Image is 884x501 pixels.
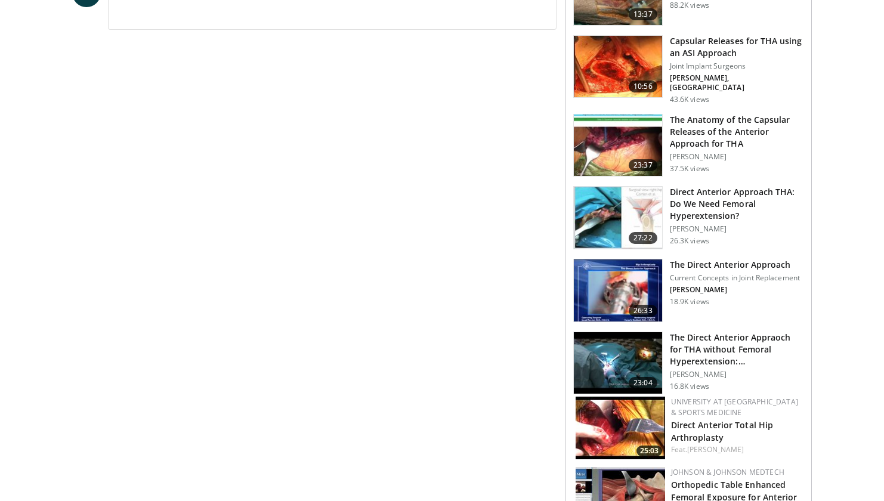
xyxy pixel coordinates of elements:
a: 10:56 Capsular Releases for THA using an ASI Approach Joint Implant Surgeons [PERSON_NAME], [GEOG... [573,35,804,104]
p: [PERSON_NAME], [GEOGRAPHIC_DATA] [670,73,804,92]
span: 27:22 [629,232,657,244]
span: 25:03 [636,446,662,456]
img: 9VMYaPmPCVvj9dCH4xMDoxOjB1O8AjAz_1.150x105_q85_crop-smart_upscale.jpg [574,187,662,249]
a: 23:04 The Direct Anterior Appraoch for THA without Femoral Hyperextension:… [PERSON_NAME] 16.8K v... [573,332,804,395]
h3: The Direct Anterior Appraoch for THA without Femoral Hyperextension:… [670,332,804,367]
p: Current Concepts in Joint Replacement [670,273,800,283]
a: University at [GEOGRAPHIC_DATA] & Sports Medicine [671,397,798,417]
a: 26:33 The Direct Anterior Approach Current Concepts in Joint Replacement [PERSON_NAME] 18.9K views [573,259,804,322]
p: [PERSON_NAME] [670,285,800,295]
p: 18.9K views [670,297,709,307]
p: 26.3K views [670,236,709,246]
p: 88.2K views [670,1,709,10]
span: 23:37 [629,159,657,171]
h3: The Anatomy of the Capsular Releases of the Anterior Approach for THA [670,114,804,150]
a: [PERSON_NAME] [687,444,744,454]
a: Johnson & Johnson MedTech [671,467,784,477]
span: 13:37 [629,8,657,20]
p: [PERSON_NAME] [670,370,804,379]
a: 25:03 [576,397,665,459]
a: Direct Anterior Total Hip Arthroplasty [671,419,774,443]
div: Feat. [671,444,802,455]
h3: The Direct Anterior Approach [670,259,800,271]
p: 16.8K views [670,382,709,391]
span: 10:56 [629,81,657,92]
h3: Direct Anterior Approach THA: Do We Need Femoral Hyperextension? [670,186,804,222]
p: [PERSON_NAME] [670,152,804,162]
img: 9VMYaPmPCVvj9dCH4xMDoxOjBrO-I4W8_1.150x105_q85_crop-smart_upscale.jpg [574,332,662,394]
p: 43.6K views [670,95,709,104]
h3: Capsular Releases for THA using an ASI Approach [670,35,804,59]
span: 23:04 [629,377,657,389]
img: 286977_0000_1.png.150x105_q85_crop-smart_upscale.jpg [576,397,665,459]
img: 314571_3.png.150x105_q85_crop-smart_upscale.jpg [574,36,662,98]
a: 23:37 The Anatomy of the Capsular Releases of the Anterior Approach for THA [PERSON_NAME] 37.5K v... [573,114,804,177]
p: [PERSON_NAME] [670,224,804,234]
a: 27:22 Direct Anterior Approach THA: Do We Need Femoral Hyperextension? [PERSON_NAME] 26.3K views [573,186,804,249]
span: 26:33 [629,305,657,317]
img: -HDyPxAMiGEr7NQ34xMDoxOjBwO2Ktvk.150x105_q85_crop-smart_upscale.jpg [574,259,662,321]
p: 37.5K views [670,164,709,174]
p: Joint Implant Surgeons [670,61,804,71]
img: c4ab79f4-af1a-4690-87a6-21f275021fd0.150x105_q85_crop-smart_upscale.jpg [574,115,662,177]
